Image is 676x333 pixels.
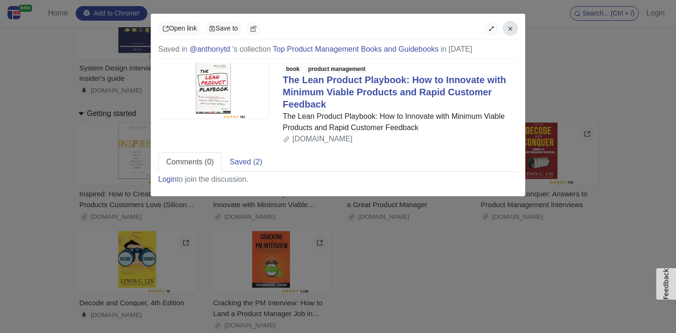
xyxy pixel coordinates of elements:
[158,175,177,183] a: Login
[283,75,506,109] a: The Lean Product Playbook: How to Innovate with Minimum Viable Products and Rapid Customer Feedback
[222,152,270,172] a: Saved (2)
[246,21,261,36] button: Copy link
[158,21,201,36] a: Open link
[283,111,518,133] div: The Lean Product Playbook: How to Innovate with Minimum Viable Products and Rapid Customer Feedback
[158,45,187,53] span: Saved in
[305,65,369,73] span: product management
[441,45,472,53] span: in [DATE]
[232,45,271,53] span: 's collection
[484,21,499,36] button: Expand view
[205,21,242,36] button: Save to
[662,268,670,300] span: Feedback
[158,152,222,172] a: Comments (0)
[283,65,303,73] span: book
[190,45,230,53] a: @anthonytd
[292,135,353,143] span: [DOMAIN_NAME]
[273,45,438,53] a: Top Product Management Books and Guidebooks
[283,133,518,145] div: www.amazon.com
[158,174,248,185] div: to join the discussion.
